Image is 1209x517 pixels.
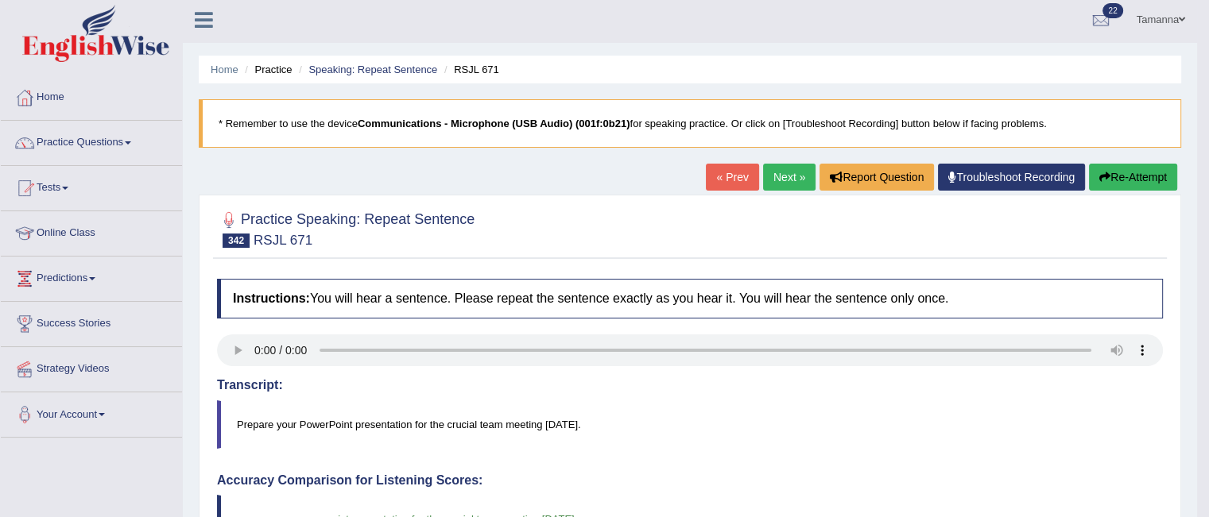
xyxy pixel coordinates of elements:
[1,121,182,160] a: Practice Questions
[938,164,1085,191] a: Troubleshoot Recording
[1089,164,1177,191] button: Re-Attempt
[217,473,1163,488] h4: Accuracy Comparison for Listening Scores:
[217,400,1163,449] blockquote: Prepare your PowerPoint presentation for the crucial team meeting [DATE].
[763,164,816,191] a: Next »
[440,62,499,77] li: RSJL 671
[223,233,250,248] span: 342
[217,279,1163,318] h4: You will hear a sentence. Please repeat the sentence exactly as you hear it. You will hear the se...
[233,291,310,305] b: Instructions:
[1,347,182,387] a: Strategy Videos
[199,99,1181,148] blockquote: * Remember to use the device for speaking practice. Or click on [Troubleshoot Recording] button b...
[1,75,182,115] a: Home
[241,62,292,77] li: Practice
[706,164,758,191] a: « Prev
[217,208,475,248] h2: Practice Speaking: Repeat Sentence
[1102,3,1122,18] span: 22
[217,378,1163,392] h4: Transcript:
[211,64,238,75] a: Home
[1,257,182,296] a: Predictions
[308,64,437,75] a: Speaking: Repeat Sentence
[1,211,182,251] a: Online Class
[1,166,182,206] a: Tests
[1,302,182,341] a: Success Stories
[1,392,182,432] a: Your Account
[254,233,312,248] small: RSJL 671
[820,164,934,191] button: Report Question
[358,118,630,129] b: Communications - Microphone (USB Audio) (001f:0b21)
